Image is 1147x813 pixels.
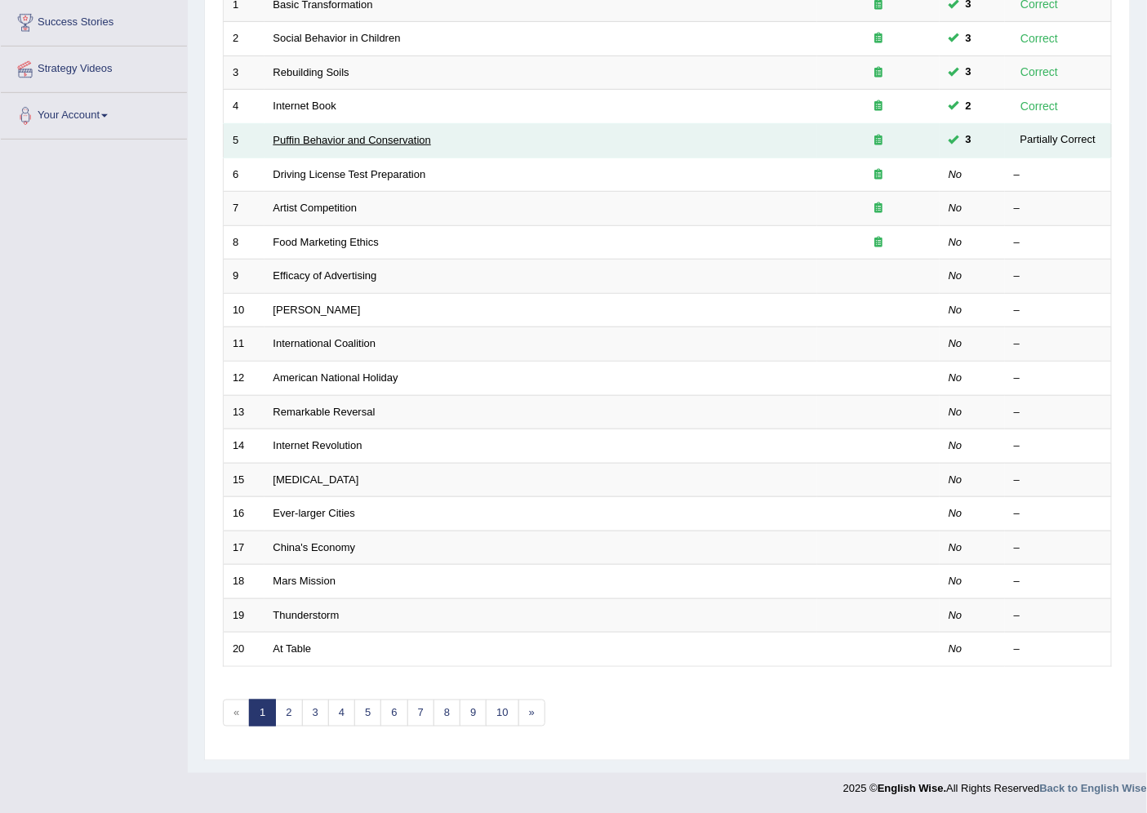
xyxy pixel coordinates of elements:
[273,202,358,214] a: Artist Competition
[1014,303,1102,318] div: –
[273,371,398,384] a: American National Holiday
[826,201,931,216] div: Exam occurring question
[518,700,545,726] a: »
[224,633,265,667] td: 20
[826,133,931,149] div: Exam occurring question
[826,99,931,114] div: Exam occurring question
[273,473,359,486] a: [MEDICAL_DATA]
[826,235,931,251] div: Exam occurring question
[1014,63,1065,82] div: Correct
[1014,29,1065,48] div: Correct
[949,507,963,519] em: No
[949,406,963,418] em: No
[1014,642,1102,657] div: –
[224,90,265,124] td: 4
[224,22,265,56] td: 2
[273,236,379,248] a: Food Marketing Ethics
[1014,167,1102,183] div: –
[302,700,329,726] a: 3
[1014,201,1102,216] div: –
[878,783,946,795] strong: English Wise.
[273,507,355,519] a: Ever-larger Cities
[380,700,407,726] a: 6
[273,406,376,418] a: Remarkable Reversal
[224,124,265,158] td: 5
[949,541,963,553] em: No
[1014,131,1102,149] div: Partially Correct
[843,773,1147,797] div: 2025 © All Rights Reserved
[949,168,963,180] em: No
[1,93,187,134] a: Your Account
[224,192,265,226] td: 7
[224,361,265,395] td: 12
[273,642,312,655] a: At Table
[273,269,377,282] a: Efficacy of Advertising
[407,700,434,726] a: 7
[273,100,336,112] a: Internet Book
[959,98,978,115] span: You can still take this question
[224,598,265,633] td: 19
[959,30,978,47] span: You can still take this question
[273,337,376,349] a: International Coalition
[224,327,265,362] td: 11
[273,609,340,621] a: Thunderstorm
[1014,371,1102,386] div: –
[1014,506,1102,522] div: –
[949,202,963,214] em: No
[273,32,401,44] a: Social Behavior in Children
[224,565,265,599] td: 18
[949,371,963,384] em: No
[273,575,336,587] a: Mars Mission
[275,700,302,726] a: 2
[433,700,460,726] a: 8
[1014,438,1102,454] div: –
[949,575,963,587] em: No
[224,497,265,531] td: 16
[826,167,931,183] div: Exam occurring question
[959,64,978,81] span: You can still take this question
[1014,97,1065,116] div: Correct
[1014,235,1102,251] div: –
[949,236,963,248] em: No
[224,429,265,464] td: 14
[949,642,963,655] em: No
[1,47,187,87] a: Strategy Videos
[223,700,250,726] span: «
[224,531,265,565] td: 17
[460,700,487,726] a: 9
[224,158,265,192] td: 6
[949,609,963,621] em: No
[273,134,431,146] a: Puffin Behavior and Conservation
[949,304,963,316] em: No
[273,439,362,451] a: Internet Revolution
[224,56,265,90] td: 3
[1040,783,1147,795] a: Back to English Wise
[826,65,931,81] div: Exam occurring question
[328,700,355,726] a: 4
[1014,574,1102,589] div: –
[273,66,349,78] a: Rebuilding Soils
[354,700,381,726] a: 5
[486,700,518,726] a: 10
[224,395,265,429] td: 13
[949,439,963,451] em: No
[224,293,265,327] td: 10
[949,337,963,349] em: No
[1014,336,1102,352] div: –
[224,463,265,497] td: 15
[1014,540,1102,556] div: –
[224,225,265,260] td: 8
[1014,405,1102,420] div: –
[273,168,426,180] a: Driving License Test Preparation
[949,473,963,486] em: No
[959,131,978,149] span: You can still take this question
[249,700,276,726] a: 1
[949,269,963,282] em: No
[826,31,931,47] div: Exam occurring question
[1014,269,1102,284] div: –
[273,304,361,316] a: [PERSON_NAME]
[1014,473,1102,488] div: –
[1014,608,1102,624] div: –
[224,260,265,294] td: 9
